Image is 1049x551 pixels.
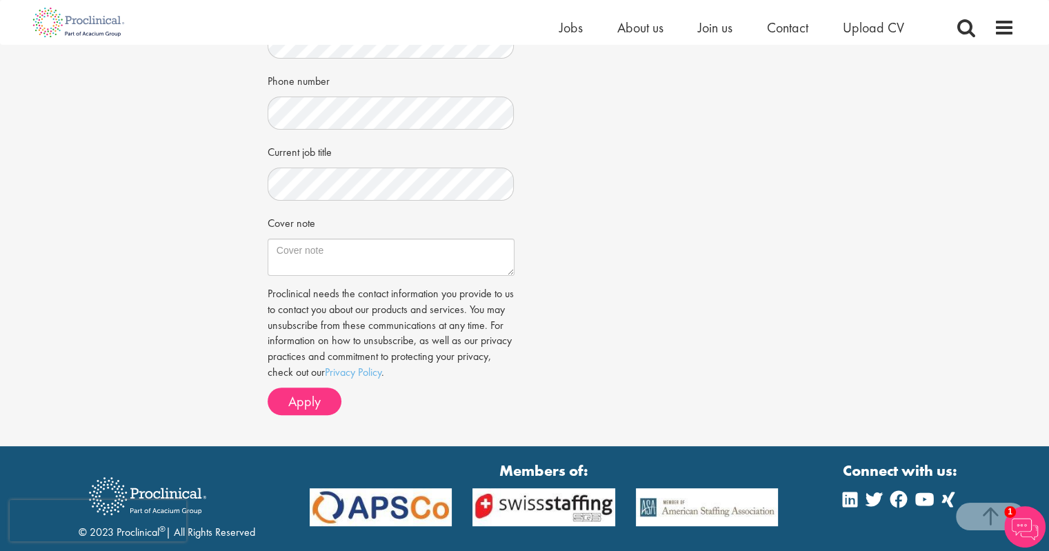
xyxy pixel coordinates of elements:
[268,211,315,232] label: Cover note
[559,19,583,37] a: Jobs
[617,19,663,37] a: About us
[698,19,732,37] a: Join us
[268,286,514,381] p: Proclinical needs the contact information you provide to us to contact you about our products and...
[1004,506,1016,518] span: 1
[79,467,255,541] div: © 2023 Proclinical | All Rights Reserved
[10,500,186,541] iframe: reCAPTCHA
[268,140,332,161] label: Current job title
[767,19,808,37] a: Contact
[626,488,789,526] img: APSCo
[325,365,381,379] a: Privacy Policy
[288,392,321,410] span: Apply
[462,488,626,526] img: APSCo
[299,488,463,526] img: APSCo
[1004,506,1046,548] img: Chatbot
[268,388,341,415] button: Apply
[268,69,330,90] label: Phone number
[79,468,217,525] img: Proclinical Recruitment
[843,460,960,481] strong: Connect with us:
[310,460,779,481] strong: Members of:
[843,19,904,37] a: Upload CV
